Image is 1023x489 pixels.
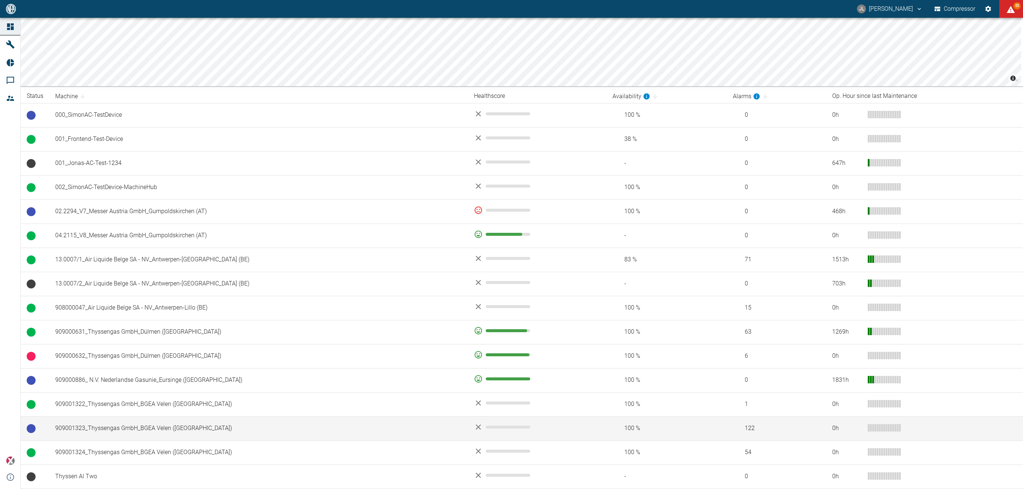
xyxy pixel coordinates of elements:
[612,183,721,192] span: 100 %
[826,89,1023,103] th: Op. Hour since last Maintenance
[5,4,17,14] img: logo
[27,159,36,168] span: No Data
[27,304,36,313] span: Running
[474,350,601,359] div: 98 %
[733,472,820,481] span: 0
[982,2,995,16] button: Settings
[612,376,721,384] span: 100 %
[49,465,468,489] td: Thyssen AI Two
[49,296,468,320] td: 908000047_Air Liquide Belge SA - NV_Antwerpen-Lillo (BE)
[27,207,36,216] span: Ready to run
[612,280,721,288] span: -
[468,89,607,103] th: Healthscore
[612,135,721,143] span: 38 %
[612,92,650,101] div: calculated for the last 7 days
[733,304,820,312] span: 15
[474,399,601,407] div: No data
[474,158,601,166] div: No data
[27,448,36,457] span: Running
[612,328,721,336] span: 100 %
[612,304,721,312] span: 100 %
[832,328,862,336] div: 1269 h
[612,424,721,433] span: 100 %
[612,472,721,481] span: -
[49,151,468,175] td: 001_Jonas-AC-Test-1234
[474,206,601,215] div: 0 %
[832,183,862,192] div: 0 h
[474,109,601,118] div: No data
[474,182,601,191] div: No data
[832,280,862,288] div: 703 h
[27,111,36,120] span: Ready to run
[832,472,862,481] div: 0 h
[27,183,36,192] span: Running
[27,135,36,144] span: Running
[733,280,820,288] span: 0
[733,376,820,384] span: 0
[27,400,36,409] span: Running
[27,424,36,433] span: Ready to run
[832,111,862,119] div: 0 h
[832,159,862,168] div: 647 h
[612,111,721,119] span: 100 %
[832,231,862,240] div: 0 h
[27,231,36,240] span: Running
[733,92,760,101] div: calculated for the last 7 days
[49,127,468,151] td: 001_Frontend-Test-Device
[612,231,721,240] span: -
[49,344,468,368] td: 909000632_Thyssengas GmbH_Dülmen ([GEOGRAPHIC_DATA])
[49,368,468,392] td: 909000886_ N.V. Nederlandse Gasunie_Eursinge ([GEOGRAPHIC_DATA])
[733,183,820,192] span: 0
[612,207,721,216] span: 100 %
[27,328,36,337] span: Running
[733,255,820,264] span: 71
[49,103,468,127] td: 000_SimonAC-TestDevice
[49,248,468,272] td: 13.0007/1_Air Liquide Belge SA - NV_Antwerpen-[GEOGRAPHIC_DATA] (BE)
[49,199,468,224] td: 02.2294_V7_Messer Austria GmbH_Gumpoldskirchen (AT)
[612,159,721,168] span: -
[856,2,924,16] button: ai-cas@nea-x.net
[832,304,862,312] div: 0 h
[612,352,721,360] span: 100 %
[857,4,866,13] div: JL
[474,374,601,383] div: 100 %
[832,255,862,264] div: 1513 h
[612,448,721,457] span: 100 %
[733,111,820,119] span: 0
[733,448,820,457] span: 54
[832,135,862,143] div: 0 h
[733,135,820,143] span: 0
[1013,2,1021,10] span: 55
[612,255,721,264] span: 83 %
[27,472,36,481] span: No Data
[49,440,468,465] td: 909001324_Thyssengas GmbH_BGEA Velen ([GEOGRAPHIC_DATA])
[832,400,862,409] div: 0 h
[733,207,820,216] span: 0
[474,423,601,432] div: No data
[832,448,862,457] div: 0 h
[733,159,820,168] span: 0
[733,400,820,409] span: 1
[49,272,468,296] td: 13.0007/2_Air Liquide Belge SA - NV_Antwerpen-[GEOGRAPHIC_DATA] (BE)
[474,471,601,480] div: No data
[733,328,820,336] span: 63
[733,424,820,433] span: 122
[733,231,820,240] span: 0
[27,376,36,385] span: Ready to run
[832,424,862,433] div: 0 h
[612,400,721,409] span: 100 %
[474,302,601,311] div: No data
[832,376,862,384] div: 1831 h
[49,392,468,416] td: 909001322_Thyssengas GmbH_BGEA Velen ([GEOGRAPHIC_DATA])
[49,320,468,344] td: 909000631_Thyssengas GmbH_Dülmen ([GEOGRAPHIC_DATA])
[474,447,601,456] div: No data
[474,326,601,335] div: 93 %
[832,352,862,360] div: 0 h
[474,133,601,142] div: No data
[832,207,862,216] div: 468 h
[27,352,36,361] span: Unplanned Downtime
[49,175,468,199] td: 002_SimonAC-TestDevice-MachineHub
[27,280,36,288] span: No Data
[49,224,468,248] td: 04.2115_V8_Messer Austria GmbH_Gumpoldskirchen (AT)
[49,416,468,440] td: 909001323_Thyssengas GmbH_BGEA Velen ([GEOGRAPHIC_DATA])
